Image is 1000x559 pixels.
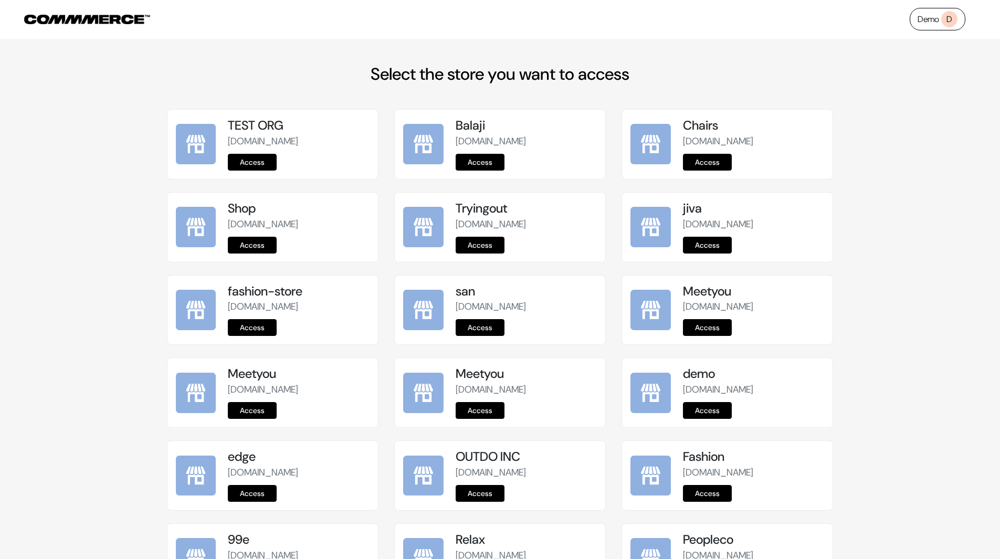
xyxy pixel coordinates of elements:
a: Access [456,237,504,254]
p: [DOMAIN_NAME] [683,383,824,397]
img: COMMMERCE [24,15,150,24]
a: Access [228,154,277,171]
img: Balaji [403,124,444,164]
a: Access [228,237,277,254]
h5: jiva [683,201,824,216]
p: [DOMAIN_NAME] [456,466,597,480]
h5: san [456,284,597,299]
p: [DOMAIN_NAME] [456,383,597,397]
p: [DOMAIN_NAME] [228,217,369,231]
a: Access [683,154,732,171]
h5: demo [683,366,824,382]
img: Fashion [630,456,671,496]
a: Access [228,485,277,502]
h5: edge [228,449,369,465]
h5: Balaji [456,118,597,133]
a: DemoD [910,8,965,30]
p: [DOMAIN_NAME] [456,300,597,314]
img: san [403,290,444,330]
span: D [941,11,957,27]
p: [DOMAIN_NAME] [456,217,597,231]
h5: 99e [228,532,369,547]
img: OUTDO INC [403,456,444,496]
h5: OUTDO INC [456,449,597,465]
h5: Fashion [683,449,824,465]
img: Meetyou [630,290,671,330]
img: Shop [176,207,216,247]
a: Access [456,319,504,336]
a: Access [456,154,504,171]
h5: TEST ORG [228,118,369,133]
img: TEST ORG [176,124,216,164]
img: Meetyou [176,373,216,413]
h5: Meetyou [456,366,597,382]
img: jiva [630,207,671,247]
p: [DOMAIN_NAME] [456,134,597,149]
p: [DOMAIN_NAME] [228,383,369,397]
img: Meetyou [403,373,444,413]
h5: Meetyou [683,284,824,299]
a: Access [683,402,732,419]
img: Tryingout [403,207,444,247]
a: Access [683,485,732,502]
p: [DOMAIN_NAME] [228,134,369,149]
a: Access [683,237,732,254]
img: edge [176,456,216,496]
h5: fashion-store [228,284,369,299]
p: [DOMAIN_NAME] [683,466,824,480]
h5: Relax [456,532,597,547]
a: Access [456,485,504,502]
a: Access [683,319,732,336]
p: [DOMAIN_NAME] [228,466,369,480]
img: demo [630,373,671,413]
a: Access [228,402,277,419]
h5: Tryingout [456,201,597,216]
img: fashion-store [176,290,216,330]
h5: Chairs [683,118,824,133]
img: Chairs [630,124,671,164]
a: Access [456,402,504,419]
p: [DOMAIN_NAME] [683,217,824,231]
h2: Select the store you want to access [167,64,834,84]
p: [DOMAIN_NAME] [683,300,824,314]
h5: Peopleco [683,532,824,547]
p: [DOMAIN_NAME] [228,300,369,314]
h5: Meetyou [228,366,369,382]
h5: Shop [228,201,369,216]
a: Access [228,319,277,336]
p: [DOMAIN_NAME] [683,134,824,149]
